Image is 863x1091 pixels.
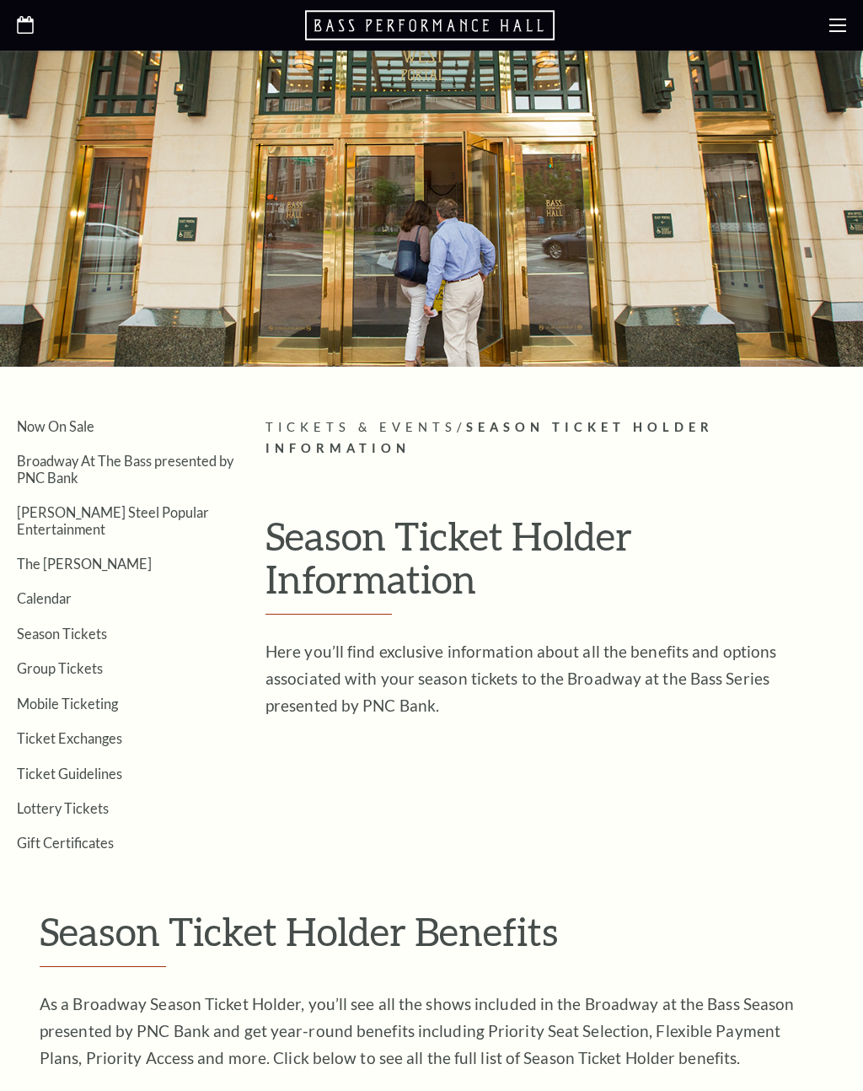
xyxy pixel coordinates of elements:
h2: Season Ticket Holder Benefits [40,910,823,967]
a: Now On Sale [17,418,94,434]
a: Ticket Exchanges [17,730,122,746]
a: The [PERSON_NAME] [17,556,152,572]
span: Season Ticket Holder Information [265,420,714,455]
a: Lottery Tickets [17,800,109,816]
p: Here you’ll find exclusive information about all the benefits and options associated with your se... [265,638,813,719]
h1: Season Ticket Holder Information [265,514,846,615]
p: As a Broadway Season Ticket Holder, you’ll see all the shows included in the Broadway at the Bass... [40,991,823,1072]
p: / [265,417,846,460]
span: Tickets & Events [265,420,457,434]
a: Ticket Guidelines [17,766,122,782]
a: Group Tickets [17,660,103,676]
a: Season Tickets [17,626,107,642]
a: Broadway At The Bass presented by PNC Bank [17,453,233,485]
a: Mobile Ticketing [17,696,118,712]
a: Gift Certificates [17,835,114,851]
a: Calendar [17,590,72,606]
a: [PERSON_NAME] Steel Popular Entertainment [17,504,209,536]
